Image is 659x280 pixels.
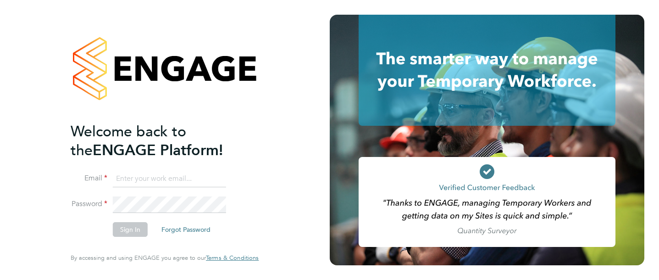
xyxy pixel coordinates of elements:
button: Forgot Password [154,222,218,237]
button: Sign In [113,222,148,237]
label: Email [71,174,107,183]
input: Enter your work email... [113,171,226,187]
h2: ENGAGE Platform! [71,122,249,160]
a: Terms & Conditions [206,254,259,262]
label: Password [71,199,107,209]
span: By accessing and using ENGAGE you agree to our [71,254,259,262]
span: Welcome back to the [71,123,186,159]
